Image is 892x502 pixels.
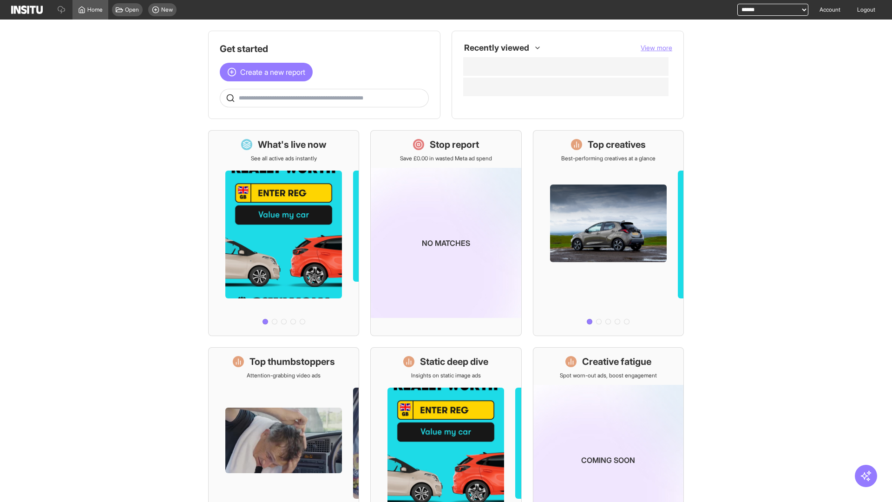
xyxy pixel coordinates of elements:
[258,138,327,151] h1: What's live now
[371,168,521,318] img: coming-soon-gradient_kfitwp.png
[11,6,43,14] img: Logo
[161,6,173,13] span: New
[208,130,359,336] a: What's live nowSee all active ads instantly
[641,43,672,53] button: View more
[422,238,470,249] p: No matches
[411,372,481,379] p: Insights on static image ads
[430,138,479,151] h1: Stop report
[561,155,656,162] p: Best-performing creatives at a glance
[240,66,305,78] span: Create a new report
[87,6,103,13] span: Home
[641,44,672,52] span: View more
[247,372,321,379] p: Attention-grabbing video ads
[370,130,521,336] a: Stop reportSave £0.00 in wasted Meta ad spendNo matches
[251,155,317,162] p: See all active ads instantly
[220,42,429,55] h1: Get started
[588,138,646,151] h1: Top creatives
[420,355,488,368] h1: Static deep dive
[220,63,313,81] button: Create a new report
[400,155,492,162] p: Save £0.00 in wasted Meta ad spend
[533,130,684,336] a: Top creativesBest-performing creatives at a glance
[249,355,335,368] h1: Top thumbstoppers
[125,6,139,13] span: Open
